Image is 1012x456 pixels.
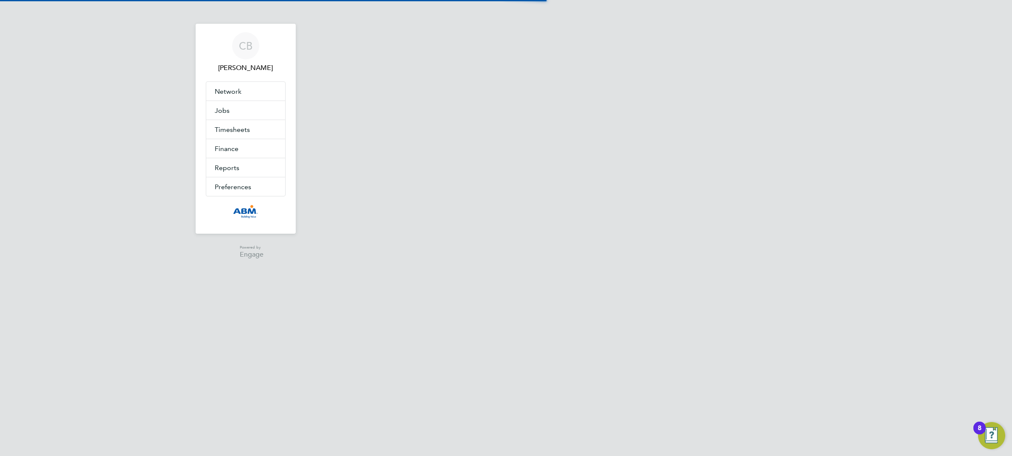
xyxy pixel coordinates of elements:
[240,251,264,258] span: Engage
[206,63,286,73] span: Craig Bennett
[206,158,285,177] button: Reports
[206,177,285,196] button: Preferences
[227,244,264,258] a: Powered byEngage
[239,40,252,51] span: CB
[215,183,251,191] span: Preferences
[233,205,258,218] img: abm1-logo-retina.png
[206,205,286,218] a: Go to home page
[206,32,286,73] a: CB[PERSON_NAME]
[196,24,296,234] nav: Main navigation
[215,164,239,172] span: Reports
[240,244,264,251] span: Powered by
[215,145,238,153] span: Finance
[206,101,285,120] button: Jobs
[206,139,285,158] button: Finance
[215,87,241,95] span: Network
[215,126,250,134] span: Timesheets
[215,106,230,115] span: Jobs
[978,428,981,439] div: 8
[206,120,285,139] button: Timesheets
[206,82,285,101] button: Network
[978,422,1005,449] button: Open Resource Center, 8 new notifications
